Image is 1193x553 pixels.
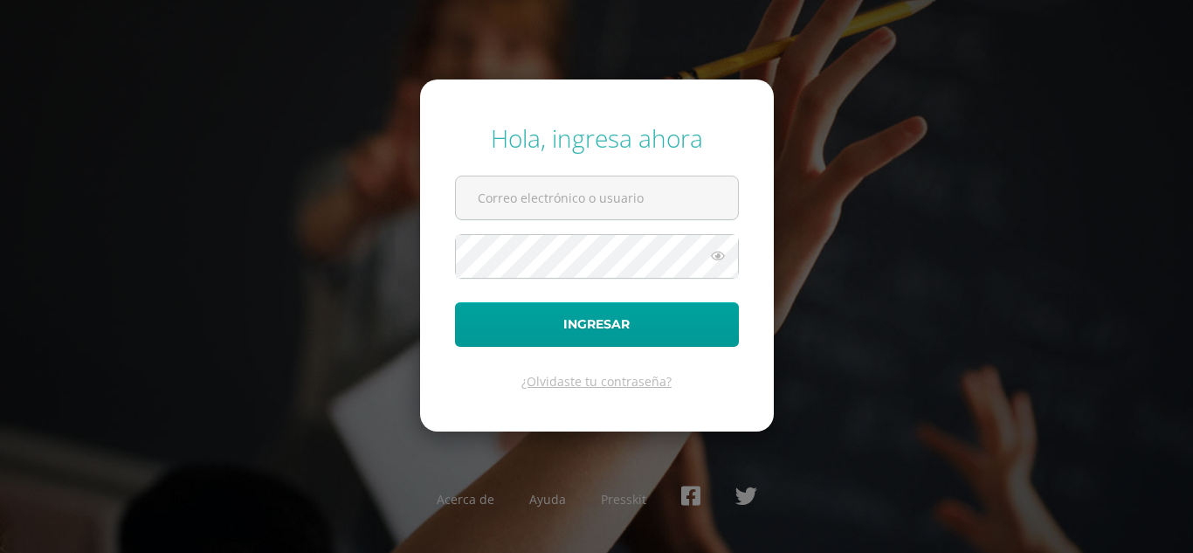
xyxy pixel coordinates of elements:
[601,491,646,508] a: Presskit
[521,373,672,390] a: ¿Olvidaste tu contraseña?
[455,121,739,155] div: Hola, ingresa ahora
[456,176,738,219] input: Correo electrónico o usuario
[437,491,494,508] a: Acerca de
[455,302,739,347] button: Ingresar
[529,491,566,508] a: Ayuda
